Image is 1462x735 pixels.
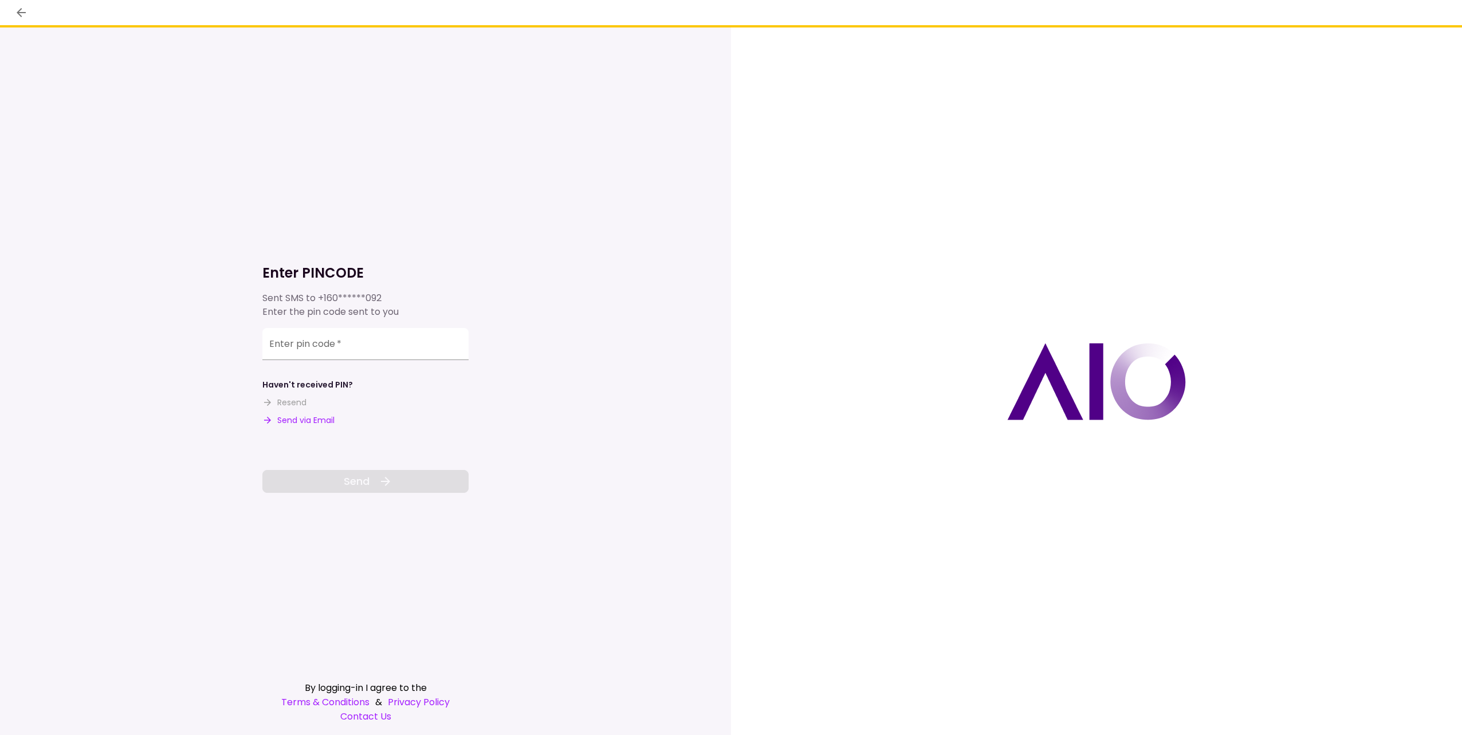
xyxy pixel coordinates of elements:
[262,379,353,391] div: Haven't received PIN?
[1007,343,1186,420] img: AIO logo
[262,414,335,426] button: Send via Email
[262,397,306,409] button: Resend
[262,470,469,493] button: Send
[11,3,31,22] button: back
[388,695,450,709] a: Privacy Policy
[262,681,469,695] div: By logging-in I agree to the
[262,291,469,319] div: Sent SMS to Enter the pin code sent to you
[281,695,370,709] a: Terms & Conditions
[262,264,469,282] h1: Enter PINCODE
[262,709,469,724] a: Contact Us
[262,695,469,709] div: &
[344,473,370,489] span: Send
